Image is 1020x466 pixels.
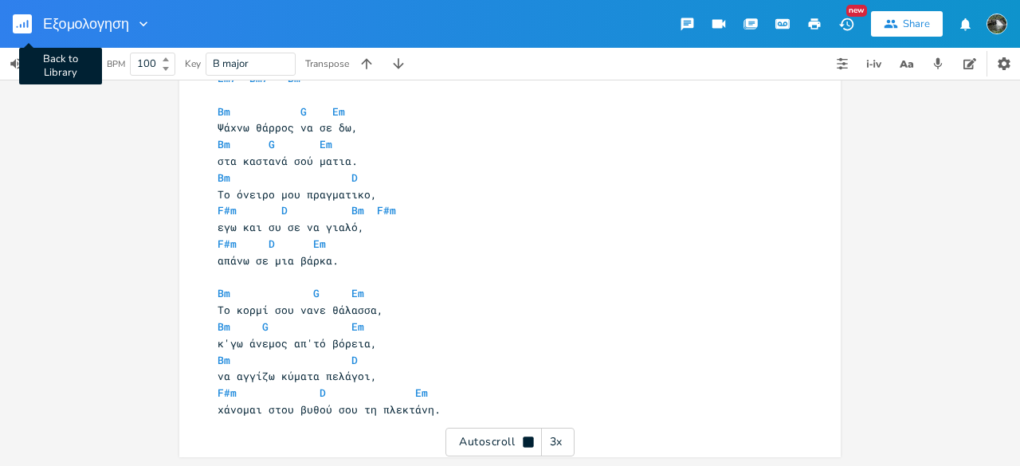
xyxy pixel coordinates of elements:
[351,170,358,185] span: D
[269,237,275,251] span: D
[313,286,320,300] span: G
[218,187,377,202] span: Το όνειρο μου πραγματικο,
[262,319,269,334] span: G
[218,220,364,234] span: εγω και συ σε να γιαλό,
[320,386,326,400] span: D
[218,253,339,268] span: απάνω σε μια βάρκα.
[218,369,377,383] span: να αγγίζω κύματα πελάγοι,
[377,203,396,217] span: F#m
[351,319,364,334] span: Em
[218,303,383,317] span: Το κορμί σου νανε θάλασσα,
[415,386,428,400] span: Em
[218,71,237,85] span: Em7
[218,203,237,217] span: F#m
[830,10,862,38] button: New
[107,60,125,69] div: BPM
[332,104,345,119] span: Em
[218,104,230,119] span: Bm
[320,137,332,151] span: Em
[871,11,943,37] button: Share
[218,336,377,350] span: κ'γω άνεμος απ'τό βόρεια,
[300,104,307,119] span: G
[269,137,275,151] span: G
[218,386,237,400] span: F#m
[305,59,349,69] div: Transpose
[218,319,230,334] span: Bm
[288,71,300,85] span: Bm
[846,5,867,17] div: New
[987,14,1007,34] img: Themistoklis Christou
[281,203,288,217] span: D
[351,353,358,367] span: D
[218,402,441,417] span: χάνομαι στου βυθού σου τη πλεκτάνη.
[313,237,326,251] span: Em
[218,237,237,251] span: F#m
[185,59,201,69] div: Key
[218,353,230,367] span: Bm
[213,57,249,71] span: B major
[218,137,230,151] span: Bm
[218,286,230,300] span: Bm
[351,286,364,300] span: Em
[445,428,575,456] div: Autoscroll
[249,71,269,85] span: Bm7
[43,17,129,31] span: Εξομολογηση
[903,17,930,31] div: Share
[218,170,230,185] span: Bm
[13,5,45,43] button: Back to Library
[542,428,571,456] div: 3x
[351,203,364,217] span: Bm
[218,120,358,135] span: Ψάχνω θάρρος να σε δω,
[218,154,358,168] span: στα καστανά σού ματια.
